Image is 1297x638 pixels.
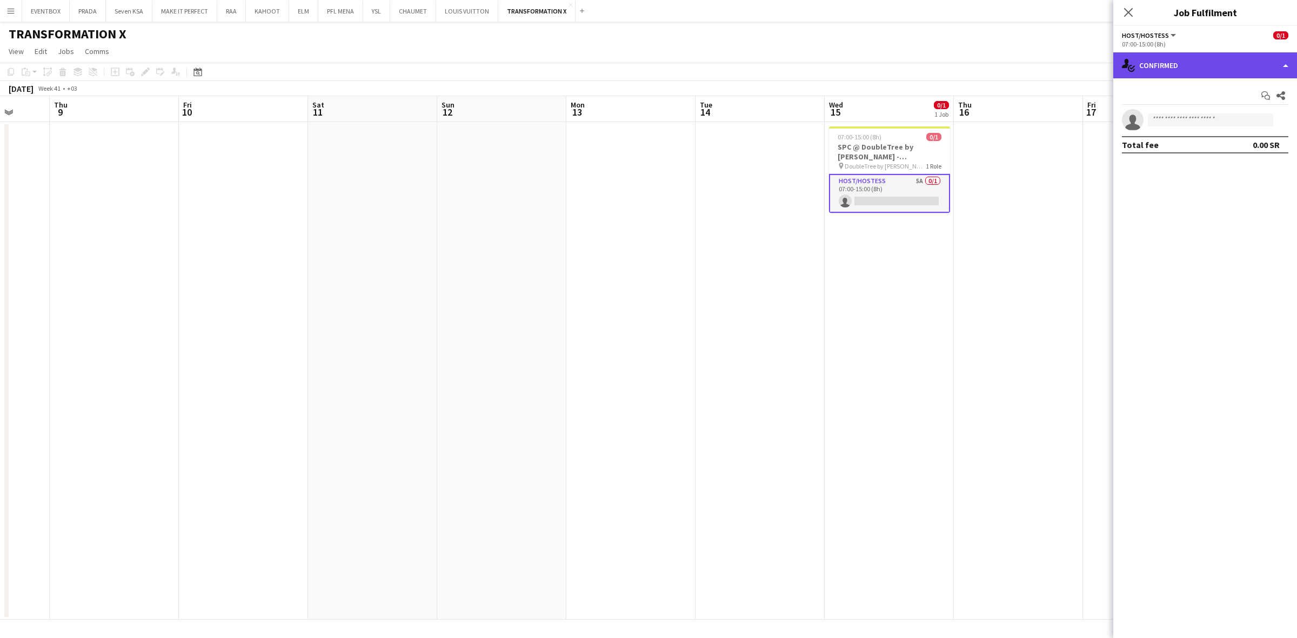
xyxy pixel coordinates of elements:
button: PRADA [70,1,106,22]
app-job-card: 07:00-15:00 (8h)0/1SPC @ DoubleTree by [PERSON_NAME] - [GEOGRAPHIC_DATA] DoubleTree by [PERSON_NA... [829,126,950,213]
span: 15 [827,106,843,118]
button: CHAUMET [390,1,436,22]
span: Thu [54,100,68,110]
button: RAA [217,1,246,22]
span: DoubleTree by [PERSON_NAME][GEOGRAPHIC_DATA] [845,162,926,170]
button: YSL [363,1,390,22]
button: TRANSFORMATION X [498,1,576,22]
div: Confirmed [1113,52,1297,78]
span: 11 [311,106,324,118]
button: KAHOOT [246,1,289,22]
span: Edit [35,46,47,56]
span: 9 [52,106,68,118]
span: Fri [1087,100,1096,110]
div: 0.00 SR [1253,139,1280,150]
span: 17 [1086,106,1096,118]
div: 07:00-15:00 (8h) [1122,40,1288,48]
h1: TRANSFORMATION X [9,26,126,42]
span: Tue [700,100,712,110]
h3: SPC @ DoubleTree by [PERSON_NAME] - [GEOGRAPHIC_DATA] [829,142,950,162]
span: Host/Hostess [1122,31,1169,39]
span: Mon [571,100,585,110]
div: [DATE] [9,83,34,94]
span: 0/1 [926,133,941,141]
a: Edit [30,44,51,58]
div: 1 Job [934,110,948,118]
h3: Job Fulfilment [1113,5,1297,19]
a: Jobs [54,44,78,58]
span: Sat [312,100,324,110]
a: View [4,44,28,58]
button: MAKE IT PERFECT [152,1,217,22]
span: 0/1 [934,101,949,109]
button: Host/Hostess [1122,31,1178,39]
span: 07:00-15:00 (8h) [838,133,881,141]
span: 10 [182,106,192,118]
button: Seven KSA [106,1,152,22]
button: EVENTBOX [22,1,70,22]
span: 12 [440,106,454,118]
span: 0/1 [1273,31,1288,39]
button: ELM [289,1,318,22]
span: Jobs [58,46,74,56]
span: Week 41 [36,84,63,92]
span: 1 Role [926,162,941,170]
div: Total fee [1122,139,1159,150]
span: Wed [829,100,843,110]
app-card-role: Host/Hostess5A0/107:00-15:00 (8h) [829,174,950,213]
button: PFL MENA [318,1,363,22]
span: Thu [958,100,972,110]
span: Sun [442,100,454,110]
span: Fri [183,100,192,110]
a: Comms [81,44,113,58]
span: 16 [957,106,972,118]
span: View [9,46,24,56]
button: LOUIS VUITTON [436,1,498,22]
div: +03 [67,84,77,92]
span: Comms [85,46,109,56]
span: 13 [569,106,585,118]
span: 14 [698,106,712,118]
